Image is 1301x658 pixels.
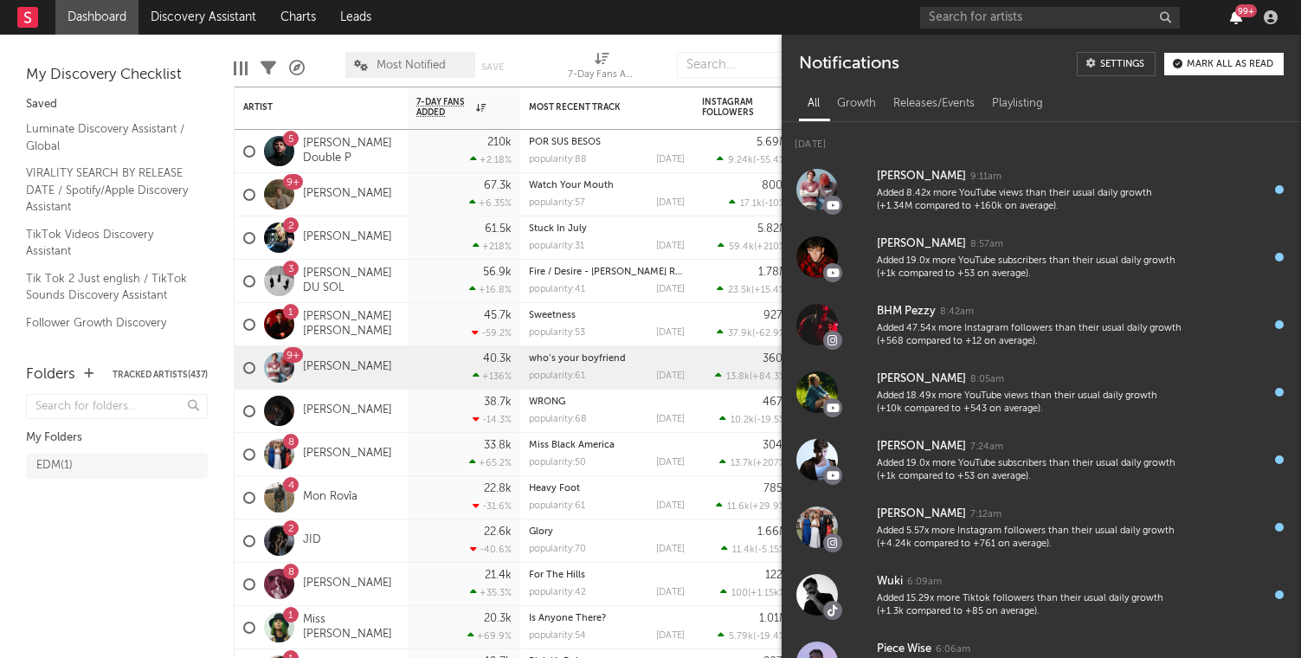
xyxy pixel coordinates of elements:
[26,364,75,385] div: Folders
[36,455,73,476] div: EDM ( 1 )
[782,291,1301,358] a: BHM Pezzy8:42amAdded 47.54x more Instagram followers than their usual daily growth (+568 compared...
[529,198,585,208] div: popularity: 57
[756,156,786,165] span: -55.4 %
[529,354,685,364] div: who’s your boyfriend
[885,89,983,119] div: Releases/Events
[656,155,685,164] div: [DATE]
[983,89,1052,119] div: Playlisting
[763,397,789,408] div: 467k
[782,426,1301,493] a: [PERSON_NAME]7:24amAdded 19.0x more YouTube subscribers than their usual daily growth (+1k compar...
[469,457,512,468] div: +65.2 %
[656,501,685,511] div: [DATE]
[656,458,685,468] div: [DATE]
[416,97,472,118] span: 7-Day Fans Added
[970,171,1002,184] div: 9:11am
[529,242,584,251] div: popularity: 31
[529,397,565,407] a: WRONG
[529,484,685,493] div: Heavy Foot
[717,284,789,295] div: ( )
[877,571,903,592] div: Wuki
[656,242,685,251] div: [DATE]
[529,631,586,641] div: popularity: 54
[529,285,585,294] div: popularity: 41
[729,242,754,252] span: 59.4k
[485,570,512,581] div: 21.4k
[757,223,789,235] div: 5.82M
[940,306,974,319] div: 8:42am
[877,525,1182,552] div: Added 5.57x more Instagram followers than their usual daily growth (+4.24k compared to +761 on av...
[484,310,512,321] div: 45.7k
[715,371,789,382] div: ( )
[754,286,786,295] span: +15.4 %
[782,493,1301,561] a: [PERSON_NAME]7:12amAdded 5.57x more Instagram followers than their usual daily growth (+4.24k com...
[483,353,512,364] div: 40.3k
[529,311,685,320] div: Sweetness
[529,571,685,580] div: For The Hills
[529,371,585,381] div: popularity: 61
[484,526,512,538] div: 22.6k
[529,138,685,147] div: POR SUS BESOS
[113,371,208,379] button: Tracked Artists(437)
[907,576,942,589] div: 6:09am
[26,269,190,305] a: Tik Tok 2 Just english / TikTok Sounds Discovery Assistant
[26,119,190,155] a: Luminate Discovery Assistant / Global
[763,440,789,451] div: 304k
[877,504,966,525] div: [PERSON_NAME]
[234,43,248,94] div: Edit Columns
[529,527,685,537] div: Glory
[529,311,576,320] a: Sweetness
[782,358,1301,426] a: [PERSON_NAME]8:05amAdded 18.49x more YouTube views than their usual daily growth (+10k compared t...
[877,301,936,322] div: BHM Pezzy
[732,545,755,555] span: 11.4k
[702,97,763,118] div: Instagram Followers
[763,310,789,321] div: 927k
[799,52,898,76] div: Notifications
[26,65,208,86] div: My Discovery Checklist
[764,199,786,209] span: -10 %
[757,526,789,538] div: 1.66M
[1230,10,1242,24] button: 99+
[529,484,580,493] a: Heavy Foot
[484,397,512,408] div: 38.7k
[470,587,512,598] div: +35.3 %
[656,371,685,381] div: [DATE]
[656,198,685,208] div: [DATE]
[473,371,512,382] div: +136 %
[529,224,587,234] a: Stuck In July
[656,415,685,424] div: [DATE]
[877,255,1182,281] div: Added 19.0x more YouTube subscribers than their usual daily growth (+1k compared to +53 on average).
[731,459,753,468] span: 13.7k
[1235,4,1257,17] div: 99 +
[243,102,373,113] div: Artist
[303,137,399,166] a: [PERSON_NAME] Double P
[303,577,392,591] a: [PERSON_NAME]
[529,328,585,338] div: popularity: 53
[529,501,585,511] div: popularity: 61
[289,43,305,94] div: A&R Pipeline
[877,166,966,187] div: [PERSON_NAME]
[529,224,685,234] div: Stuck In July
[717,327,789,339] div: ( )
[752,502,786,512] span: +29.9 %
[529,571,585,580] a: For The Hills
[303,490,357,505] a: Mon Rovîa
[1187,60,1273,69] div: Mark all as read
[726,372,750,382] span: 13.8k
[26,164,190,216] a: VIRALITY SEARCH BY RELEASE DATE / Spotify/Apple Discovery Assistant
[756,459,786,468] span: +207 %
[26,94,208,115] div: Saved
[782,223,1301,291] a: [PERSON_NAME]8:57amAdded 19.0x more YouTube subscribers than their usual daily growth (+1k compar...
[757,242,786,252] span: +210 %
[529,181,614,190] a: Watch Your Mouth
[473,414,512,425] div: -14.3 %
[828,89,885,119] div: Growth
[529,155,587,164] div: popularity: 88
[481,62,504,72] button: Save
[529,588,586,597] div: popularity: 42
[731,416,754,425] span: 10.2k
[936,643,970,656] div: 6:06am
[716,500,789,512] div: ( )
[656,588,685,597] div: [DATE]
[529,415,587,424] div: popularity: 68
[303,447,392,461] a: [PERSON_NAME]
